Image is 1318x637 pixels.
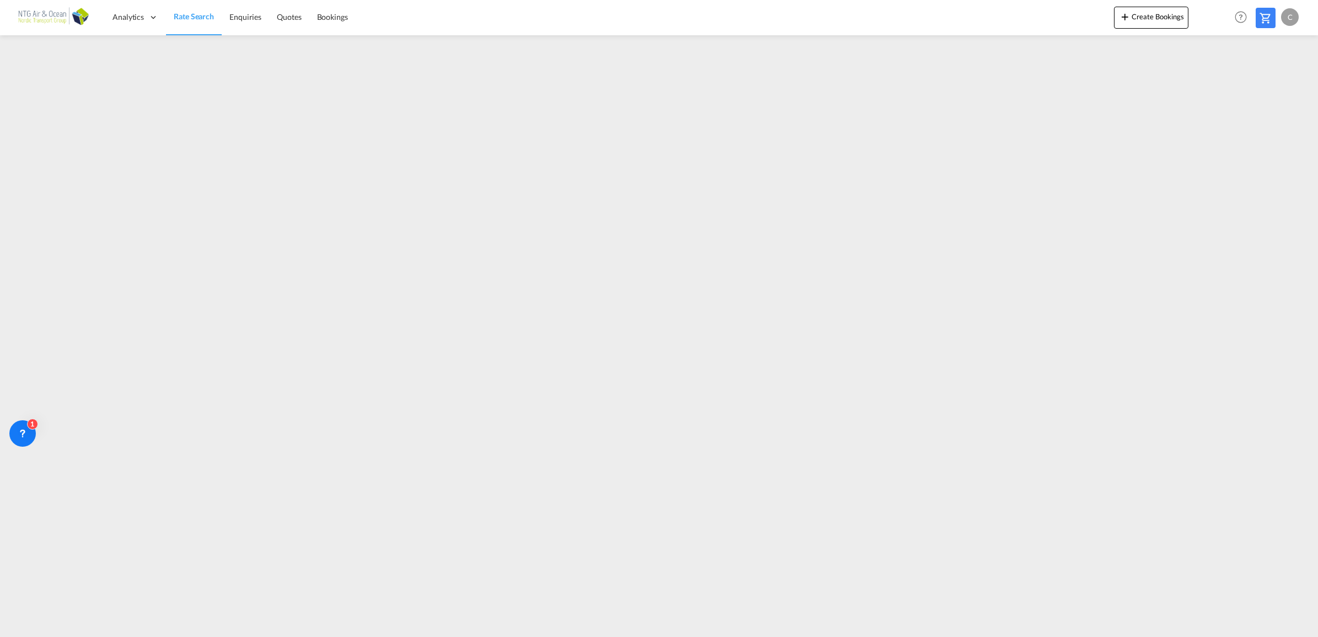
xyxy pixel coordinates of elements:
[1231,8,1250,26] span: Help
[1118,10,1132,23] md-icon: icon-plus 400-fg
[277,12,301,22] span: Quotes
[1281,8,1299,26] div: C
[1231,8,1256,28] div: Help
[1114,7,1188,29] button: icon-plus 400-fgCreate Bookings
[112,12,144,23] span: Analytics
[174,12,214,21] span: Rate Search
[229,12,261,22] span: Enquiries
[17,5,91,30] img: b56e2f00b01711ecb5ec2b6763d4c6fb.png
[317,12,348,22] span: Bookings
